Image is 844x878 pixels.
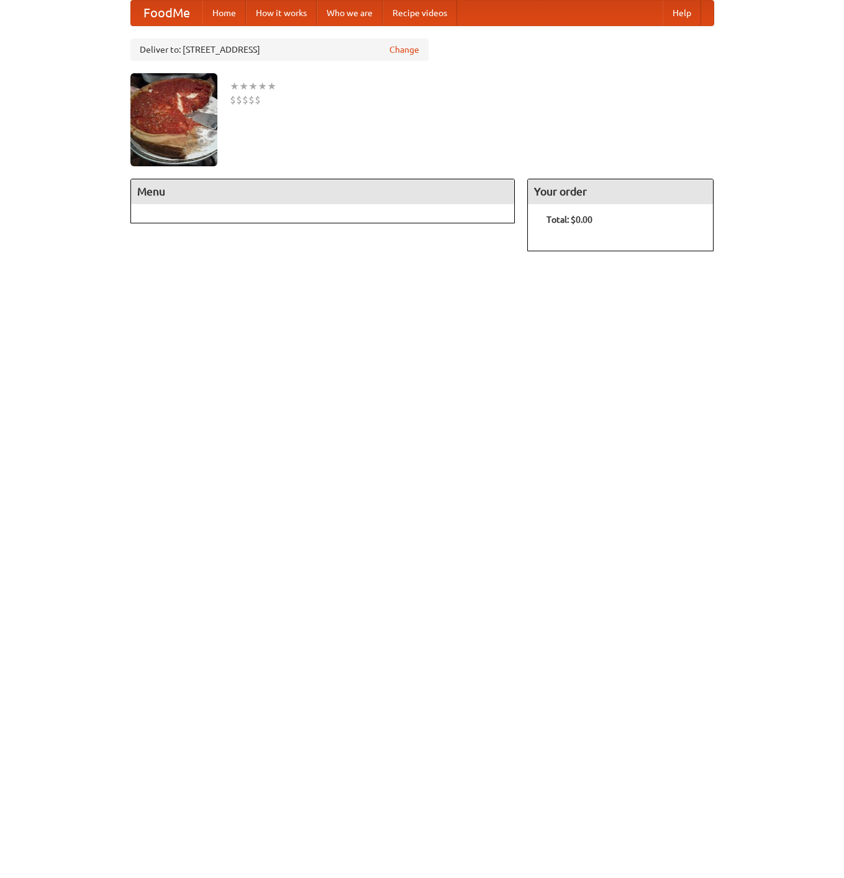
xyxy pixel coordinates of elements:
a: FoodMe [131,1,202,25]
div: Deliver to: [STREET_ADDRESS] [130,38,429,61]
li: $ [255,93,261,107]
li: ★ [267,79,276,93]
li: $ [236,93,242,107]
li: ★ [239,79,248,93]
li: ★ [230,79,239,93]
li: ★ [248,79,258,93]
b: Total: $0.00 [547,215,592,225]
li: $ [242,93,248,107]
h4: Your order [528,179,713,204]
h4: Menu [131,179,515,204]
a: How it works [246,1,317,25]
img: angular.jpg [130,73,217,166]
li: ★ [258,79,267,93]
a: Home [202,1,246,25]
a: Recipe videos [383,1,457,25]
li: $ [230,93,236,107]
li: $ [248,93,255,107]
a: Change [389,43,419,56]
a: Help [663,1,701,25]
a: Who we are [317,1,383,25]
